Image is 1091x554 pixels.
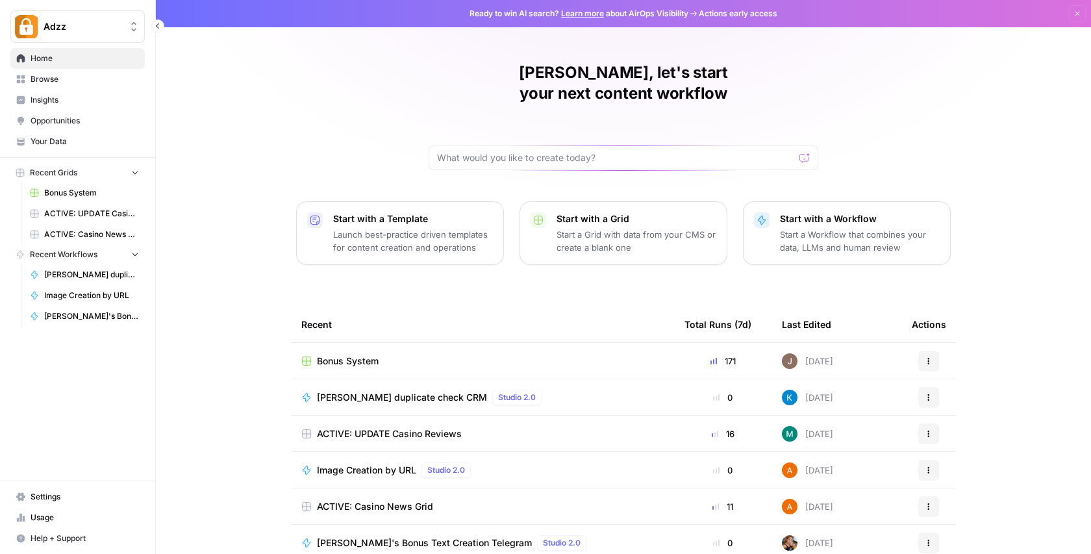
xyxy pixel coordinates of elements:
[15,15,38,38] img: Adzz Logo
[557,212,716,225] p: Start with a Grid
[684,427,761,440] div: 16
[24,183,145,203] a: Bonus System
[684,464,761,477] div: 0
[31,136,139,147] span: Your Data
[699,8,777,19] span: Actions early access
[782,535,833,551] div: [DATE]
[31,94,139,106] span: Insights
[10,528,145,549] button: Help + Support
[10,245,145,264] button: Recent Workflows
[782,426,833,442] div: [DATE]
[10,131,145,152] a: Your Data
[520,201,727,265] button: Start with a GridStart a Grid with data from your CMS or create a blank one
[301,307,664,342] div: Recent
[470,8,688,19] span: Ready to win AI search? about AirOps Visibility
[543,537,581,549] span: Studio 2.0
[912,307,946,342] div: Actions
[301,535,664,551] a: [PERSON_NAME]'s Bonus Text Creation TelegramStudio 2.0
[31,115,139,127] span: Opportunities
[296,201,504,265] button: Start with a TemplateLaunch best-practice driven templates for content creation and operations
[301,462,664,478] a: Image Creation by URLStudio 2.0
[44,208,139,220] span: ACTIVE: UPDATE Casino Reviews
[780,228,940,254] p: Start a Workflow that combines your data, LLMs and human review
[24,264,145,285] a: [PERSON_NAME] duplicate check CRM
[782,307,831,342] div: Last Edited
[498,392,536,403] span: Studio 2.0
[782,499,797,514] img: 1uqwqwywk0hvkeqipwlzjk5gjbnq
[301,500,664,513] a: ACTIVE: Casino News Grid
[684,307,751,342] div: Total Runs (7d)
[782,462,833,478] div: [DATE]
[684,500,761,513] div: 11
[10,110,145,131] a: Opportunities
[317,391,487,404] span: [PERSON_NAME] duplicate check CRM
[31,533,139,544] span: Help + Support
[10,507,145,528] a: Usage
[782,390,833,405] div: [DATE]
[317,536,532,549] span: [PERSON_NAME]'s Bonus Text Creation Telegram
[684,391,761,404] div: 0
[317,500,433,513] span: ACTIVE: Casino News Grid
[333,228,493,254] p: Launch best-practice driven templates for content creation and operations
[31,491,139,503] span: Settings
[317,464,416,477] span: Image Creation by URL
[31,53,139,64] span: Home
[24,285,145,306] a: Image Creation by URL
[10,69,145,90] a: Browse
[44,290,139,301] span: Image Creation by URL
[44,20,122,33] span: Adzz
[782,462,797,478] img: 1uqwqwywk0hvkeqipwlzjk5gjbnq
[24,306,145,327] a: [PERSON_NAME]'s Bonus Text Creation Telegram
[557,228,716,254] p: Start a Grid with data from your CMS or create a blank one
[780,212,940,225] p: Start with a Workflow
[317,427,462,440] span: ACTIVE: UPDATE Casino Reviews
[429,62,818,104] h1: [PERSON_NAME], let's start your next content workflow
[31,73,139,85] span: Browse
[10,48,145,69] a: Home
[743,201,951,265] button: Start with a WorkflowStart a Workflow that combines your data, LLMs and human review
[427,464,465,476] span: Studio 2.0
[782,353,833,369] div: [DATE]
[10,486,145,507] a: Settings
[317,355,379,368] span: Bonus System
[782,426,797,442] img: slv4rmlya7xgt16jt05r5wgtlzht
[10,90,145,110] a: Insights
[31,512,139,523] span: Usage
[301,427,664,440] a: ACTIVE: UPDATE Casino Reviews
[301,390,664,405] a: [PERSON_NAME] duplicate check CRMStudio 2.0
[44,310,139,322] span: [PERSON_NAME]'s Bonus Text Creation Telegram
[10,10,145,43] button: Workspace: Adzz
[782,353,797,369] img: qk6vosqy2sb4ovvtvs3gguwethpi
[30,167,77,179] span: Recent Grids
[44,269,139,281] span: [PERSON_NAME] duplicate check CRM
[437,151,794,164] input: What would you like to create today?
[44,229,139,240] span: ACTIVE: Casino News Grid
[333,212,493,225] p: Start with a Template
[782,390,797,405] img: iwdyqet48crsyhqvxhgywfzfcsin
[24,224,145,245] a: ACTIVE: Casino News Grid
[782,535,797,551] img: nwfydx8388vtdjnj28izaazbsiv8
[301,355,664,368] a: Bonus System
[684,536,761,549] div: 0
[24,203,145,224] a: ACTIVE: UPDATE Casino Reviews
[44,187,139,199] span: Bonus System
[684,355,761,368] div: 171
[10,163,145,183] button: Recent Grids
[782,499,833,514] div: [DATE]
[30,249,97,260] span: Recent Workflows
[561,8,604,18] a: Learn more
